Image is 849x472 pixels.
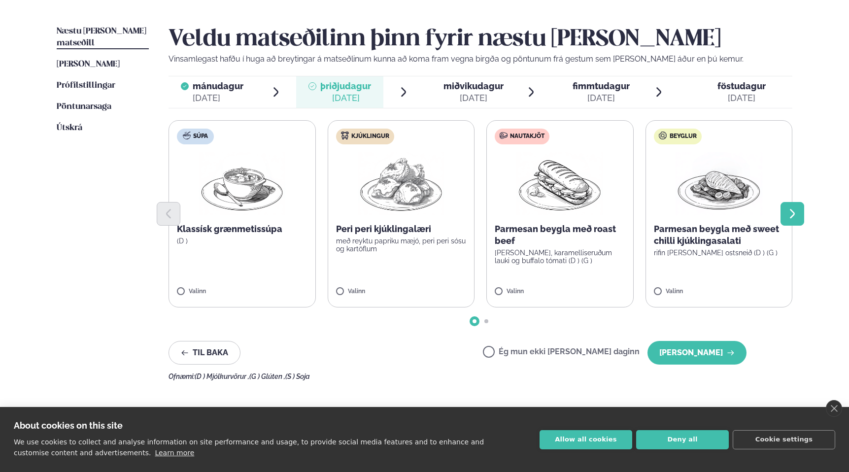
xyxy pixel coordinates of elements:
div: Ofnæmi: [169,372,792,380]
span: Súpa [193,133,208,140]
a: [PERSON_NAME] [57,59,120,70]
span: Kjúklingur [351,133,389,140]
span: (D ) Mjólkurvörur , [195,372,249,380]
span: Prófílstillingar [57,81,115,90]
span: miðvikudagur [443,81,504,91]
span: (S ) Soja [285,372,310,380]
p: rifin [PERSON_NAME] ostsneið (D ) (G ) [654,249,784,257]
span: mánudagur [193,81,243,91]
img: Chicken-breast.png [676,152,762,215]
span: Beyglur [670,133,697,140]
div: [DATE] [193,92,243,104]
div: [DATE] [573,92,630,104]
span: (G ) Glúten , [249,372,285,380]
a: Learn more [155,449,194,457]
img: bagle-new-16px.svg [659,132,667,139]
p: Parmesan beygla með roast beef [495,223,625,247]
button: Previous slide [157,202,180,226]
a: Næstu [PERSON_NAME] matseðill [57,26,149,49]
a: Prófílstillingar [57,80,115,92]
button: Til baka [169,341,240,365]
span: Pöntunarsaga [57,102,111,111]
img: beef.svg [500,132,508,139]
a: Útskrá [57,122,82,134]
button: Allow all cookies [540,430,632,449]
p: [PERSON_NAME], karamelliseruðum lauki og buffalo tómati (D ) (G ) [495,249,625,265]
button: Deny all [636,430,729,449]
div: [DATE] [717,92,766,104]
h2: Veldu matseðilinn þinn fyrir næstu [PERSON_NAME] [169,26,792,53]
button: Next slide [781,202,804,226]
p: Vinsamlegast hafðu í huga að breytingar á matseðlinum kunna að koma fram vegna birgða og pöntunum... [169,53,792,65]
span: Go to slide 1 [473,319,476,323]
button: [PERSON_NAME] [647,341,747,365]
span: Næstu [PERSON_NAME] matseðill [57,27,146,47]
a: Pöntunarsaga [57,101,111,113]
a: close [826,400,842,417]
span: [PERSON_NAME] [57,60,120,68]
img: soup.svg [183,132,191,139]
button: Cookie settings [733,430,835,449]
span: Nautakjöt [510,133,544,140]
span: þriðjudagur [320,81,371,91]
p: Parmesan beygla með sweet chilli kjúklingasalati [654,223,784,247]
div: [DATE] [443,92,504,104]
div: [DATE] [320,92,371,104]
span: fimmtudagur [573,81,630,91]
img: Soup.png [199,152,285,215]
span: Go to slide 2 [484,319,488,323]
p: Peri peri kjúklingalæri [336,223,467,235]
p: (D ) [177,237,307,245]
p: We use cookies to collect and analyse information on site performance and usage, to provide socia... [14,438,484,457]
span: Útskrá [57,124,82,132]
strong: About cookies on this site [14,420,123,431]
img: Panini.png [516,152,603,215]
span: föstudagur [717,81,766,91]
img: Chicken-thighs.png [358,152,444,215]
p: Klassísk grænmetissúpa [177,223,307,235]
p: með reyktu papriku mæjó, peri peri sósu og kartöflum [336,237,467,253]
img: chicken.svg [341,132,349,139]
